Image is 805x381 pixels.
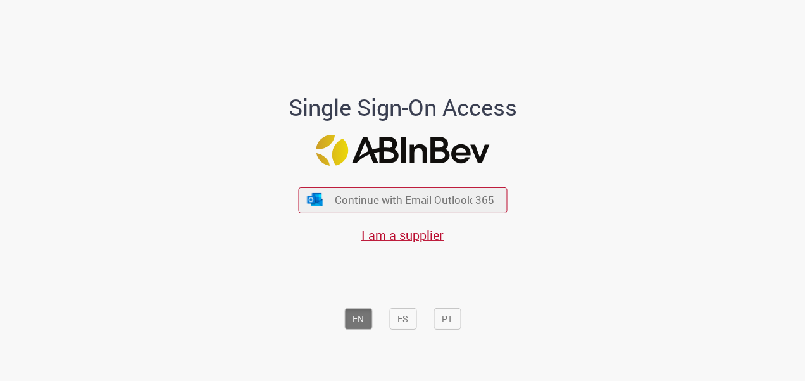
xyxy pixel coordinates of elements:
[361,227,444,244] a: I am a supplier
[389,308,416,330] button: ES
[306,193,324,206] img: ícone Azure/Microsoft 360
[344,308,372,330] button: EN
[335,193,494,208] span: Continue with Email Outlook 365
[298,187,507,213] button: ícone Azure/Microsoft 360 Continue with Email Outlook 365
[434,308,461,330] button: PT
[316,135,489,166] img: Logo ABInBev
[227,95,578,120] h1: Single Sign-On Access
